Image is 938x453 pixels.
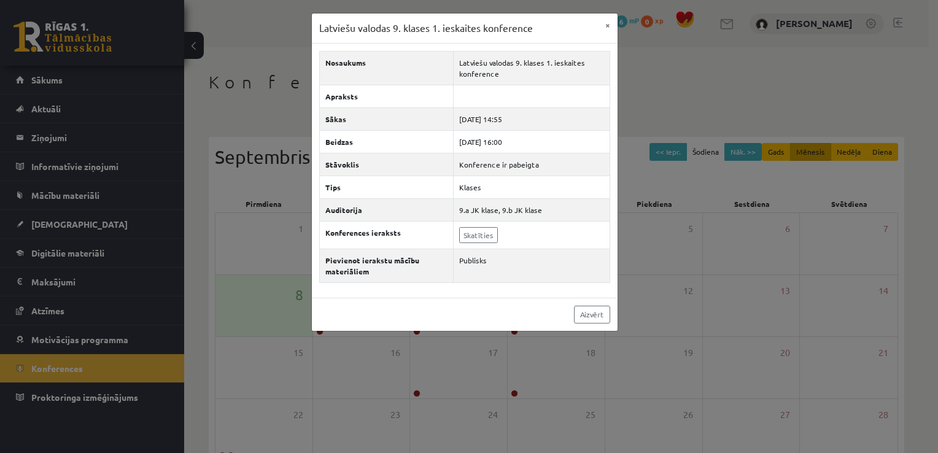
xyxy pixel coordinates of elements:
th: Beidzas [319,130,453,153]
th: Nosaukums [319,51,453,85]
th: Auditorija [319,198,453,221]
th: Tips [319,176,453,198]
a: Skatīties [459,227,498,243]
a: Aizvērt [574,306,610,323]
td: [DATE] 16:00 [453,130,610,153]
th: Apraksts [319,85,453,107]
button: × [598,14,618,37]
td: Klases [453,176,610,198]
h3: Latviešu valodas 9. klases 1. ieskaites konference [319,21,533,36]
th: Sākas [319,107,453,130]
td: Publisks [453,249,610,282]
td: Konference ir pabeigta [453,153,610,176]
th: Pievienot ierakstu mācību materiāliem [319,249,453,282]
td: Latviešu valodas 9. klases 1. ieskaites konference [453,51,610,85]
th: Konferences ieraksts [319,221,453,249]
td: 9.a JK klase, 9.b JK klase [453,198,610,221]
th: Stāvoklis [319,153,453,176]
td: [DATE] 14:55 [453,107,610,130]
